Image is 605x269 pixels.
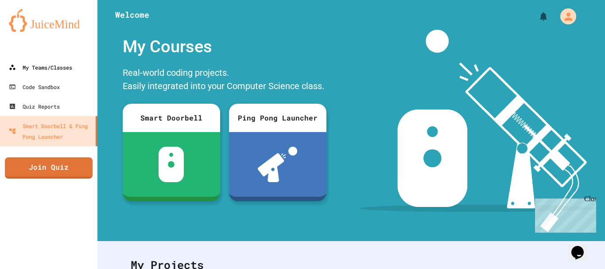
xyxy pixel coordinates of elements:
[9,82,60,92] div: Code Sandbox
[258,147,297,182] img: ppl-with-ball.png
[229,104,326,132] div: Ping Pong Launcher
[359,30,597,232] img: banner-image-my-projects.png
[551,6,578,27] div: My Account
[9,62,72,73] div: My Teams/Classes
[531,195,596,233] iframe: chat widget
[9,101,60,112] div: Quiz Reports
[568,234,596,260] iframe: chat widget
[5,157,93,179] a: Join Quiz
[9,121,92,142] div: Smart Doorbell & Ping Pong Launcher
[159,147,184,182] img: sdb-white.svg
[123,104,220,132] div: Smart Doorbell
[9,9,89,32] img: logo-orange.svg
[118,30,331,64] div: My Courses
[4,4,61,56] div: Chat with us now!Close
[522,9,551,24] div: My Notifications
[118,64,331,97] div: Real-world coding projects. Easily integrated into your Computer Science class.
